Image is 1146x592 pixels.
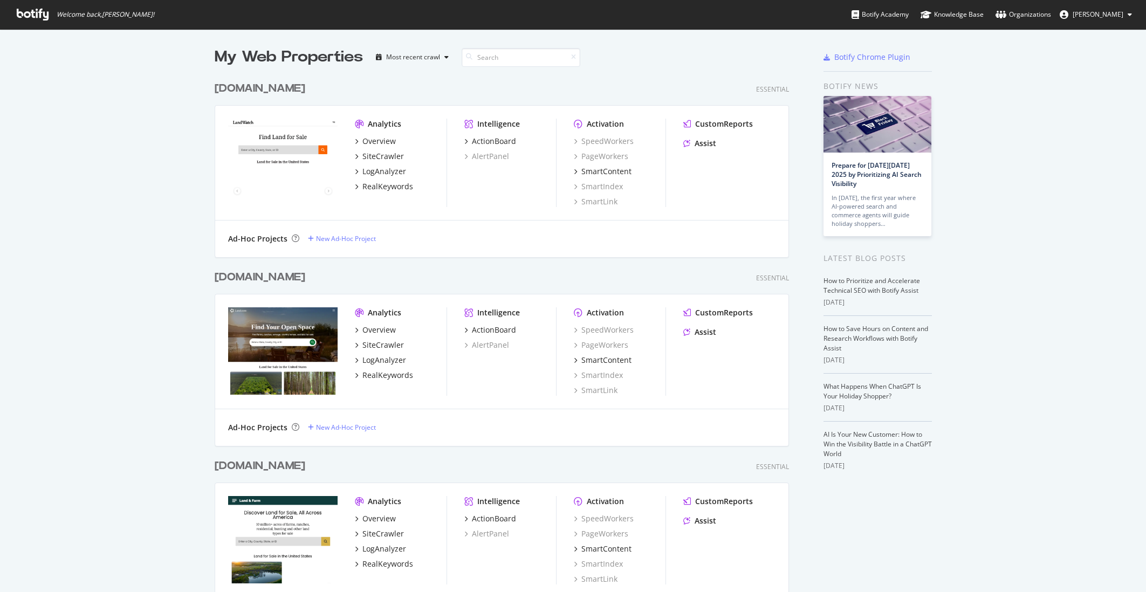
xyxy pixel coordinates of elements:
[355,559,413,569] a: RealKeywords
[215,270,310,285] a: [DOMAIN_NAME]
[574,355,632,366] a: SmartContent
[824,298,932,307] div: [DATE]
[362,355,406,366] div: LogAnalyzer
[574,543,632,554] a: SmartContent
[574,559,623,569] a: SmartIndex
[574,136,634,147] a: SpeedWorkers
[574,340,628,350] div: PageWorkers
[472,136,516,147] div: ActionBoard
[464,528,509,539] a: AlertPanel
[362,181,413,192] div: RealKeywords
[362,151,404,162] div: SiteCrawler
[921,9,984,20] div: Knowledge Base
[574,196,617,207] a: SmartLink
[355,181,413,192] a: RealKeywords
[574,325,634,335] a: SpeedWorkers
[355,355,406,366] a: LogAnalyzer
[824,80,932,92] div: Botify news
[368,496,401,507] div: Analytics
[587,496,624,507] div: Activation
[228,496,338,583] img: landandfarm.com
[215,81,310,97] a: [DOMAIN_NAME]
[695,119,753,129] div: CustomReports
[464,136,516,147] a: ActionBoard
[824,355,932,365] div: [DATE]
[464,151,509,162] a: AlertPanel
[574,151,628,162] a: PageWorkers
[695,496,753,507] div: CustomReports
[228,422,287,433] div: Ad-Hoc Projects
[695,138,716,149] div: Assist
[215,458,310,474] a: [DOMAIN_NAME]
[574,513,634,524] a: SpeedWorkers
[581,355,632,366] div: SmartContent
[355,543,406,554] a: LogAnalyzer
[477,307,520,318] div: Intelligence
[683,138,716,149] a: Assist
[824,461,932,471] div: [DATE]
[215,270,305,285] div: [DOMAIN_NAME]
[824,252,932,264] div: Latest Blog Posts
[57,10,154,19] span: Welcome back, [PERSON_NAME] !
[852,9,909,20] div: Botify Academy
[996,9,1051,20] div: Organizations
[472,325,516,335] div: ActionBoard
[355,340,404,350] a: SiteCrawler
[355,325,396,335] a: Overview
[215,458,305,474] div: [DOMAIN_NAME]
[832,161,922,188] a: Prepare for [DATE][DATE] 2025 by Prioritizing AI Search Visibility
[355,513,396,524] a: Overview
[316,234,376,243] div: New Ad-Hoc Project
[368,307,401,318] div: Analytics
[1051,6,1141,23] button: [PERSON_NAME]
[695,307,753,318] div: CustomReports
[215,81,305,97] div: [DOMAIN_NAME]
[574,528,628,539] div: PageWorkers
[832,194,923,228] div: In [DATE], the first year where AI-powered search and commerce agents will guide holiday shoppers…
[362,340,404,350] div: SiteCrawler
[683,119,753,129] a: CustomReports
[362,370,413,381] div: RealKeywords
[362,559,413,569] div: RealKeywords
[355,136,396,147] a: Overview
[824,403,932,413] div: [DATE]
[683,515,716,526] a: Assist
[683,327,716,338] a: Assist
[756,273,789,283] div: Essential
[581,543,632,554] div: SmartContent
[228,119,338,206] img: landwatch.com
[464,513,516,524] a: ActionBoard
[587,307,624,318] div: Activation
[581,166,632,177] div: SmartContent
[574,181,623,192] a: SmartIndex
[308,234,376,243] a: New Ad-Hoc Project
[824,430,932,458] a: AI Is Your New Customer: How to Win the Visibility Battle in a ChatGPT World
[362,513,396,524] div: Overview
[683,496,753,507] a: CustomReports
[756,462,789,471] div: Essential
[574,574,617,584] div: SmartLink
[362,136,396,147] div: Overview
[372,49,453,66] button: Most recent crawl
[316,423,376,432] div: New Ad-Hoc Project
[477,119,520,129] div: Intelligence
[464,340,509,350] div: AlertPanel
[215,46,363,68] div: My Web Properties
[756,85,789,94] div: Essential
[464,325,516,335] a: ActionBoard
[355,528,404,539] a: SiteCrawler
[386,54,440,60] div: Most recent crawl
[362,528,404,539] div: SiteCrawler
[574,385,617,396] a: SmartLink
[355,166,406,177] a: LogAnalyzer
[477,496,520,507] div: Intelligence
[228,233,287,244] div: Ad-Hoc Projects
[574,370,623,381] a: SmartIndex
